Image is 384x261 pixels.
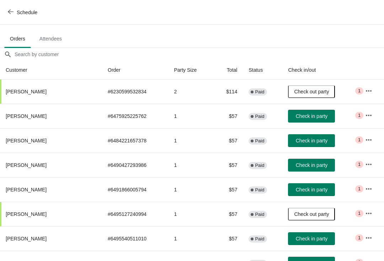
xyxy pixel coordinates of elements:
span: Check out party [294,89,329,94]
td: $57 [213,128,243,153]
span: [PERSON_NAME] [6,236,47,241]
span: Paid [255,236,264,242]
span: Paid [255,138,264,144]
td: $57 [213,104,243,128]
span: Check in party [296,138,327,143]
td: 1 [168,226,213,251]
td: 1 [168,177,213,202]
span: [PERSON_NAME] [6,211,47,217]
td: 2 [168,80,213,104]
th: Status [243,61,282,80]
th: Total [213,61,243,80]
button: Schedule [4,6,43,19]
span: Attendees [34,32,68,45]
td: $57 [213,202,243,226]
span: 1 [358,186,361,192]
span: Paid [255,187,264,193]
td: $114 [213,80,243,104]
td: 1 [168,153,213,177]
span: Schedule [17,10,37,15]
span: [PERSON_NAME] [6,162,47,168]
span: Paid [255,89,264,95]
span: 1 [358,235,361,241]
span: 1 [358,211,361,216]
td: # 6490427293986 [102,153,168,177]
span: Paid [255,163,264,168]
th: Party Size [168,61,213,80]
td: $57 [213,177,243,202]
th: Order [102,61,168,80]
span: Check in party [296,113,327,119]
td: # 6495127240994 [102,202,168,226]
td: # 6484221657378 [102,128,168,153]
span: Paid [255,114,264,119]
span: 1 [358,88,361,94]
span: Check out party [294,211,329,217]
button: Check in party [288,110,335,123]
span: [PERSON_NAME] [6,138,47,143]
span: [PERSON_NAME] [6,187,47,192]
td: $57 [213,153,243,177]
td: # 6495540511010 [102,226,168,251]
td: # 6475925225762 [102,104,168,128]
button: Check in party [288,232,335,245]
span: 1 [358,162,361,167]
button: Check in party [288,159,335,172]
span: 1 [358,113,361,118]
span: Orders [4,32,31,45]
span: Check in party [296,162,327,168]
th: Check in/out [282,61,359,80]
td: 1 [168,104,213,128]
span: [PERSON_NAME] [6,113,47,119]
button: Check out party [288,85,335,98]
span: 1 [358,137,361,143]
td: # 6230599532834 [102,80,168,104]
span: Paid [255,212,264,217]
span: [PERSON_NAME] [6,89,47,94]
span: Check in party [296,236,327,241]
td: # 6491866005794 [102,177,168,202]
button: Check in party [288,183,335,196]
td: $57 [213,226,243,251]
input: Search by customer [14,48,384,61]
button: Check out party [288,208,335,221]
td: 1 [168,128,213,153]
td: 1 [168,202,213,226]
span: Check in party [296,187,327,192]
button: Check in party [288,134,335,147]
